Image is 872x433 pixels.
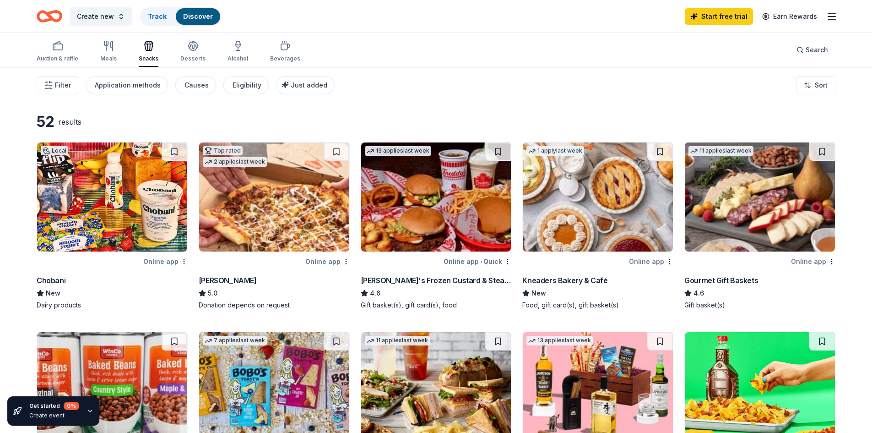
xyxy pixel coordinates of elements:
div: Donation depends on request [199,301,350,310]
div: Create event [29,412,79,419]
div: Online app Quick [444,256,511,267]
button: Just added [276,76,335,94]
div: Meals [100,55,117,62]
div: Food, gift card(s), gift basket(s) [522,301,673,310]
button: Alcohol [227,37,248,67]
div: Dairy products [37,301,188,310]
button: Meals [100,37,117,67]
div: Desserts [180,55,206,62]
button: Filter [37,76,78,94]
div: 11 applies last week [688,146,753,156]
div: Top rated [203,146,243,155]
div: Auction & raffle [37,55,78,62]
div: Eligibility [233,80,261,91]
a: Image for Gourmet Gift Baskets11 applieslast weekOnline appGourmet Gift Baskets4.6Gift basket(s) [684,142,835,310]
button: Desserts [180,37,206,67]
a: Image for ChobaniLocalOnline appChobaniNewDairy products [37,142,188,310]
a: Home [37,5,62,27]
div: 13 applies last week [365,146,431,156]
img: Image for Casey's [199,143,349,252]
span: Filter [55,80,71,91]
img: Image for Kneaders Bakery & Café [523,143,673,252]
div: Gourmet Gift Baskets [684,275,758,286]
button: Search [789,41,835,59]
button: Create new [70,7,132,26]
div: 52 [37,113,54,131]
div: 7 applies last week [203,336,267,345]
div: Beverages [270,55,300,62]
div: Chobani [37,275,65,286]
div: Snacks [139,55,158,62]
button: Eligibility [223,76,269,94]
img: Image for Gourmet Gift Baskets [685,143,835,252]
div: Gift basket(s) [684,301,835,310]
a: Earn Rewards [757,8,823,25]
div: 13 applies last week [526,336,593,345]
div: Online app [791,256,835,267]
span: Sort [815,80,828,91]
div: Get started [29,402,79,410]
div: Application methods [95,80,161,91]
button: Snacks [139,37,158,67]
span: Create new [77,11,114,22]
div: Online app [143,256,188,267]
a: Image for Kneaders Bakery & Café1 applylast weekOnline appKneaders Bakery & CaféNewFood, gift car... [522,142,673,310]
div: Alcohol [227,55,248,62]
div: [PERSON_NAME]'s Frozen Custard & Steakburgers [361,275,512,286]
img: Image for Freddy's Frozen Custard & Steakburgers [361,143,511,252]
div: 11 applies last week [365,336,430,345]
div: 1 apply last week [526,146,584,156]
div: [PERSON_NAME] [199,275,257,286]
a: Image for Casey'sTop rated2 applieslast weekOnline app[PERSON_NAME]5.0Donation depends on request [199,142,350,310]
button: TrackDiscover [140,7,221,26]
span: 4.6 [693,288,704,299]
span: • [480,258,482,265]
div: Gift basket(s), gift card(s), food [361,301,512,310]
a: Image for Freddy's Frozen Custard & Steakburgers13 applieslast weekOnline app•Quick[PERSON_NAME]'... [361,142,512,310]
button: Causes [175,76,216,94]
span: 4.6 [370,288,380,299]
div: 2 applies last week [203,157,267,167]
span: New [531,288,546,299]
div: Kneaders Bakery & Café [522,275,607,286]
img: Image for Chobani [37,143,187,252]
div: Online app [629,256,673,267]
span: Search [806,44,828,55]
span: New [46,288,60,299]
a: Track [148,12,167,20]
div: results [58,116,81,127]
div: Causes [184,80,209,91]
div: 0 % [64,402,79,410]
button: Beverages [270,37,300,67]
button: Sort [796,76,835,94]
a: Discover [183,12,213,20]
a: Start free trial [685,8,753,25]
div: Online app [305,256,350,267]
button: Application methods [86,76,168,94]
div: Local [41,146,68,155]
span: Just added [291,81,327,89]
button: Auction & raffle [37,37,78,67]
span: 5.0 [208,288,217,299]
